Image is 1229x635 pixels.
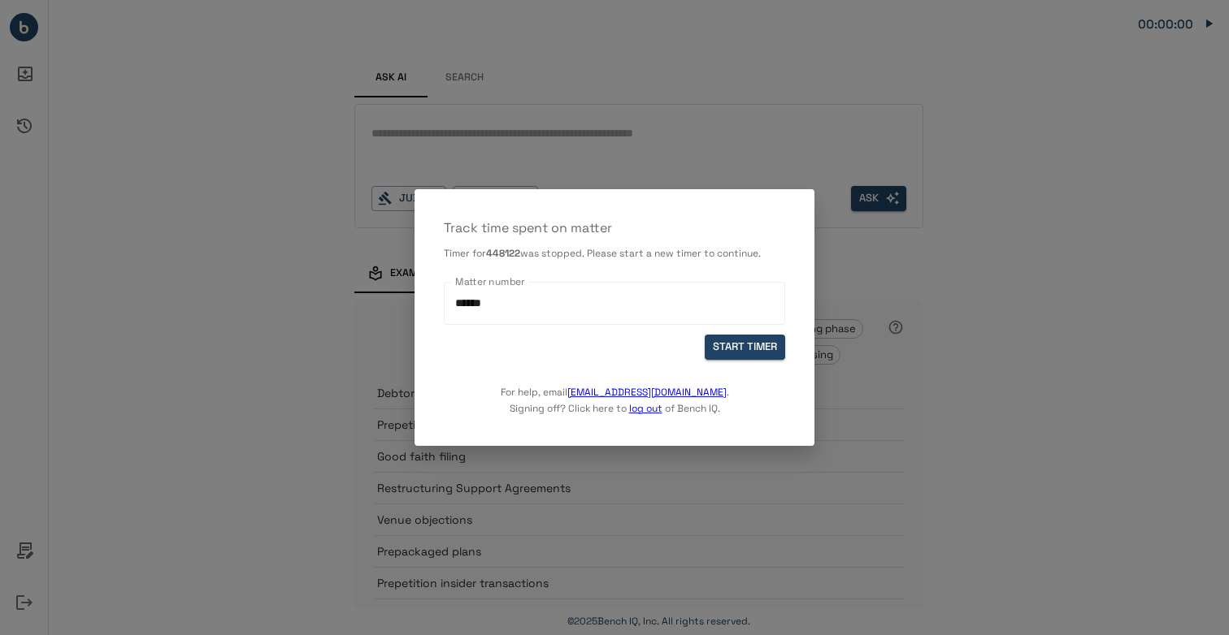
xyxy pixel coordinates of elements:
button: START TIMER [705,335,785,360]
p: For help, email . Signing off? Click here to of Bench IQ. [501,360,729,417]
span: was stopped. Please start a new timer to continue. [520,247,761,260]
p: Track time spent on matter [444,218,785,238]
a: [EMAIL_ADDRESS][DOMAIN_NAME] [567,386,727,399]
label: Matter number [455,274,525,288]
a: log out [629,402,662,415]
b: 448122 [486,247,520,260]
span: Timer for [444,247,486,260]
